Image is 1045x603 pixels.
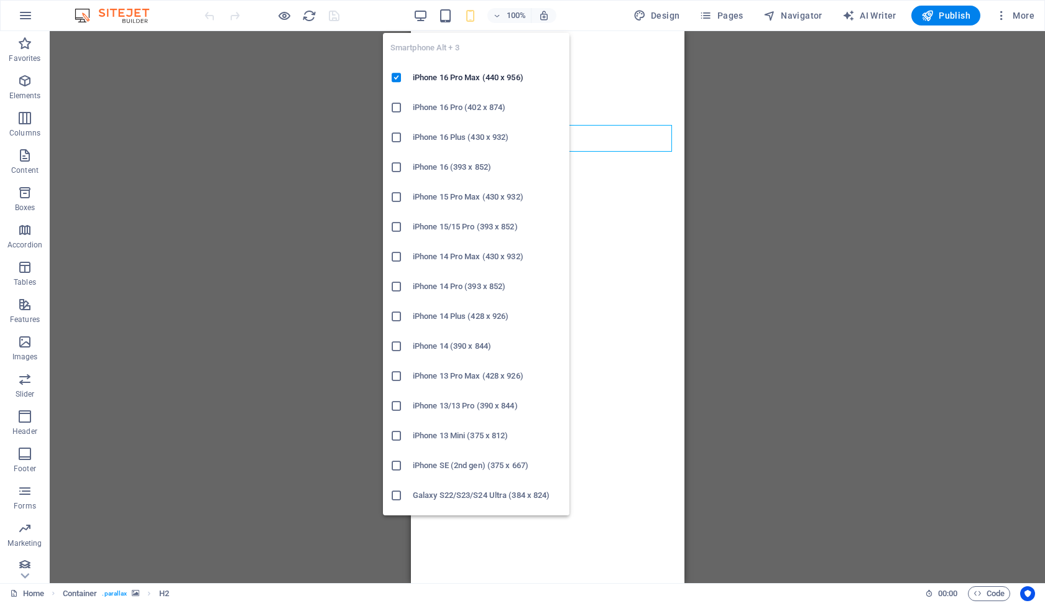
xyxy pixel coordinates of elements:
[413,70,562,85] h6: iPhone 16 Pro Max (440 x 956)
[1020,586,1035,601] button: Usercentrics
[413,488,562,503] h6: Galaxy S22/S23/S24 Ultra (384 x 824)
[7,240,42,250] p: Accordion
[7,538,42,548] p: Marketing
[699,9,743,22] span: Pages
[413,190,562,205] h6: iPhone 15 Pro Max (430 x 932)
[277,8,292,23] button: Click here to leave preview mode and continue editing
[974,586,1005,601] span: Code
[413,130,562,145] h6: iPhone 16 Plus (430 x 932)
[413,160,562,175] h6: iPhone 16 (393 x 852)
[628,6,685,25] div: Design (Ctrl+Alt+Y)
[14,501,36,511] p: Forms
[413,339,562,354] h6: iPhone 14 (390 x 844)
[413,309,562,324] h6: iPhone 14 Plus (428 x 926)
[413,279,562,294] h6: iPhone 14 Pro (393 x 852)
[132,590,139,597] i: This element contains a background
[842,9,896,22] span: AI Writer
[413,428,562,443] h6: iPhone 13 Mini (375 x 812)
[302,8,316,23] button: reload
[10,586,44,601] a: Click to cancel selection. Double-click to open Pages
[506,8,526,23] h6: 100%
[487,8,532,23] button: 100%
[63,586,98,601] span: Click to select. Double-click to edit
[633,9,680,22] span: Design
[413,458,562,473] h6: iPhone SE (2nd gen) (375 x 667)
[925,586,958,601] h6: Session time
[9,91,41,101] p: Elements
[11,165,39,175] p: Content
[990,6,1039,25] button: More
[538,10,550,21] i: On resize automatically adjust zoom level to fit chosen device.
[71,8,165,23] img: Editor Logo
[968,586,1010,601] button: Code
[947,589,949,598] span: :
[12,352,38,362] p: Images
[302,9,316,23] i: Reload page
[911,6,980,25] button: Publish
[9,128,40,138] p: Columns
[628,6,685,25] button: Design
[995,9,1034,22] span: More
[413,249,562,264] h6: iPhone 14 Pro Max (430 x 932)
[413,369,562,384] h6: iPhone 13 Pro Max (428 x 926)
[938,586,957,601] span: 00 00
[413,398,562,413] h6: iPhone 13/13 Pro (390 x 844)
[63,586,169,601] nav: breadcrumb
[763,9,822,22] span: Navigator
[14,277,36,287] p: Tables
[159,586,169,601] span: Click to select. Double-click to edit
[15,203,35,213] p: Boxes
[14,464,36,474] p: Footer
[12,426,37,436] p: Header
[16,389,35,399] p: Slider
[921,9,970,22] span: Publish
[413,219,562,234] h6: iPhone 15/15 Pro (393 x 852)
[413,100,562,115] h6: iPhone 16 Pro (402 x 874)
[837,6,901,25] button: AI Writer
[10,315,40,325] p: Features
[102,586,127,601] span: . parallax
[9,53,40,63] p: Favorites
[758,6,827,25] button: Navigator
[694,6,748,25] button: Pages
